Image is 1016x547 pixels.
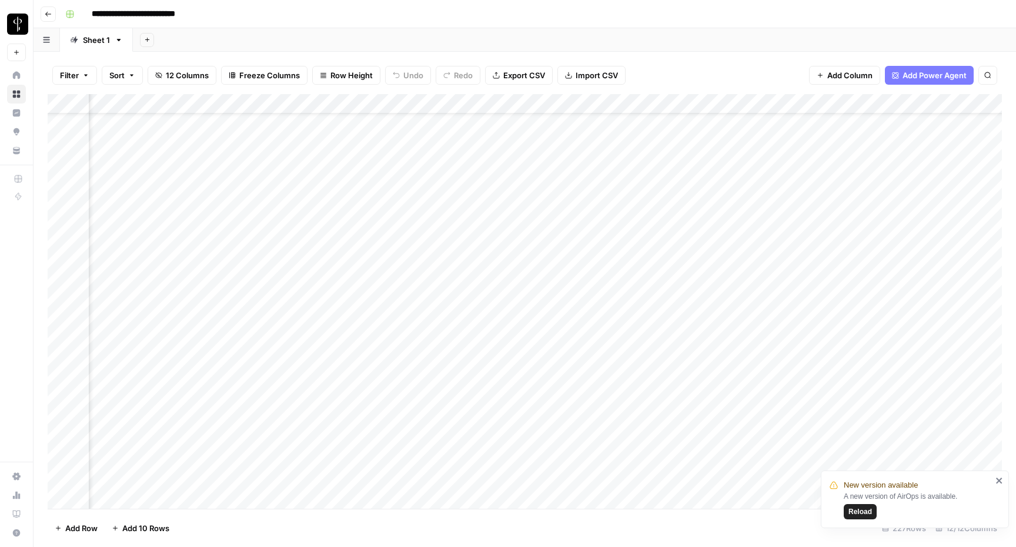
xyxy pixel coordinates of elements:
button: Row Height [312,66,380,85]
img: LP Production Workloads Logo [7,14,28,35]
div: 12/12 Columns [931,519,1002,538]
span: Row Height [330,69,373,81]
a: Your Data [7,141,26,160]
span: Add 10 Rows [122,522,169,534]
button: Add 10 Rows [105,519,176,538]
a: Home [7,66,26,85]
button: Add Row [48,519,105,538]
a: Insights [7,104,26,122]
span: 12 Columns [166,69,209,81]
span: Import CSV [576,69,618,81]
a: Usage [7,486,26,505]
button: Sort [102,66,143,85]
button: Undo [385,66,431,85]
button: Add Column [809,66,880,85]
button: Freeze Columns [221,66,308,85]
button: 12 Columns [148,66,216,85]
button: Import CSV [557,66,626,85]
button: Redo [436,66,480,85]
button: Help + Support [7,523,26,542]
div: Sheet 1 [83,34,110,46]
a: Browse [7,85,26,104]
span: Add Column [827,69,873,81]
button: close [995,476,1004,485]
button: Reload [844,504,877,519]
a: Learning Hub [7,505,26,523]
button: Add Power Agent [885,66,974,85]
span: Reload [848,506,872,517]
span: Freeze Columns [239,69,300,81]
a: Settings [7,467,26,486]
span: Add Power Agent [903,69,967,81]
span: Undo [403,69,423,81]
span: Sort [109,69,125,81]
div: A new version of AirOps is available. [844,491,992,519]
span: Filter [60,69,79,81]
a: Opportunities [7,122,26,141]
span: New version available [844,479,918,491]
button: Filter [52,66,97,85]
button: Export CSV [485,66,553,85]
span: Add Row [65,522,98,534]
span: Redo [454,69,473,81]
a: Sheet 1 [60,28,133,52]
div: 227 Rows [877,519,931,538]
button: Workspace: LP Production Workloads [7,9,26,39]
span: Export CSV [503,69,545,81]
